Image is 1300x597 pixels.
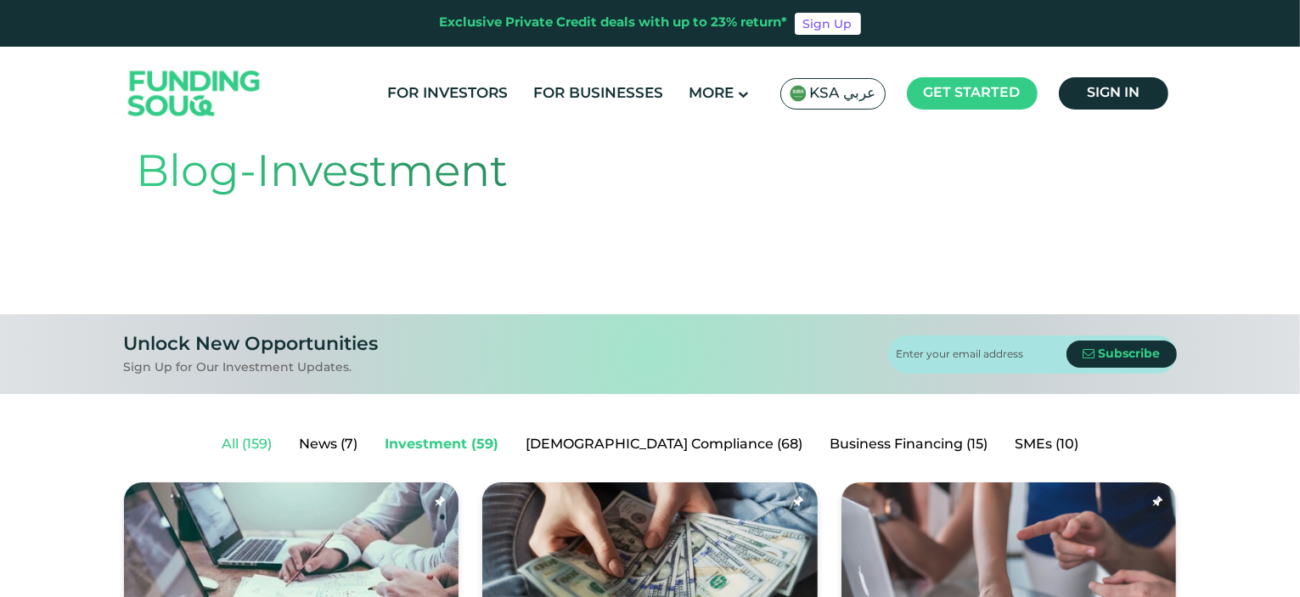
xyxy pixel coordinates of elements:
[124,331,379,359] div: Unlock New Opportunities
[137,148,1164,200] h1: Blog-Investment
[530,80,668,108] a: For Businesses
[1098,348,1160,360] span: Subscribe
[689,87,734,101] span: More
[285,428,371,462] a: News (7)
[111,51,278,137] img: Logo
[1087,87,1140,99] span: Sign in
[1001,428,1092,462] a: SMEs (10)
[816,428,1001,462] a: Business Financing (15)
[208,428,285,462] a: All (159)
[810,84,876,104] span: KSA عربي
[512,428,816,462] a: [DEMOGRAPHIC_DATA] Compliance (68)
[897,335,1066,374] input: Enter your email address
[440,14,788,33] div: Exclusive Private Credit deals with up to 23% return*
[371,428,512,462] a: Investment (59)
[384,80,513,108] a: For Investors
[124,359,379,377] div: Sign Up for Our Investment Updates.
[924,87,1021,99] span: Get started
[790,85,807,102] img: SA Flag
[1066,341,1177,368] button: Subscribe
[795,13,861,35] a: Sign Up
[1059,77,1168,110] a: Sign in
